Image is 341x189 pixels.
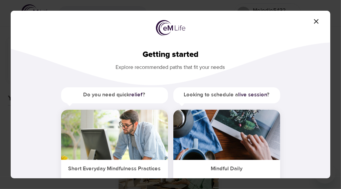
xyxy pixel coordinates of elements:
h5: Do you need quick ? [61,87,168,102]
a: live session [238,91,267,98]
h5: Mindful Daily [173,160,280,176]
img: logo [156,20,185,36]
a: relief [130,91,143,98]
img: ims [173,110,280,160]
h5: Looking to schedule a ? [173,87,280,102]
p: Explore recommended paths that fit your needs [21,60,320,71]
h2: Getting started [21,50,320,60]
img: ims [61,110,168,160]
h5: Short Everyday Mindfulness Practices [61,160,168,176]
